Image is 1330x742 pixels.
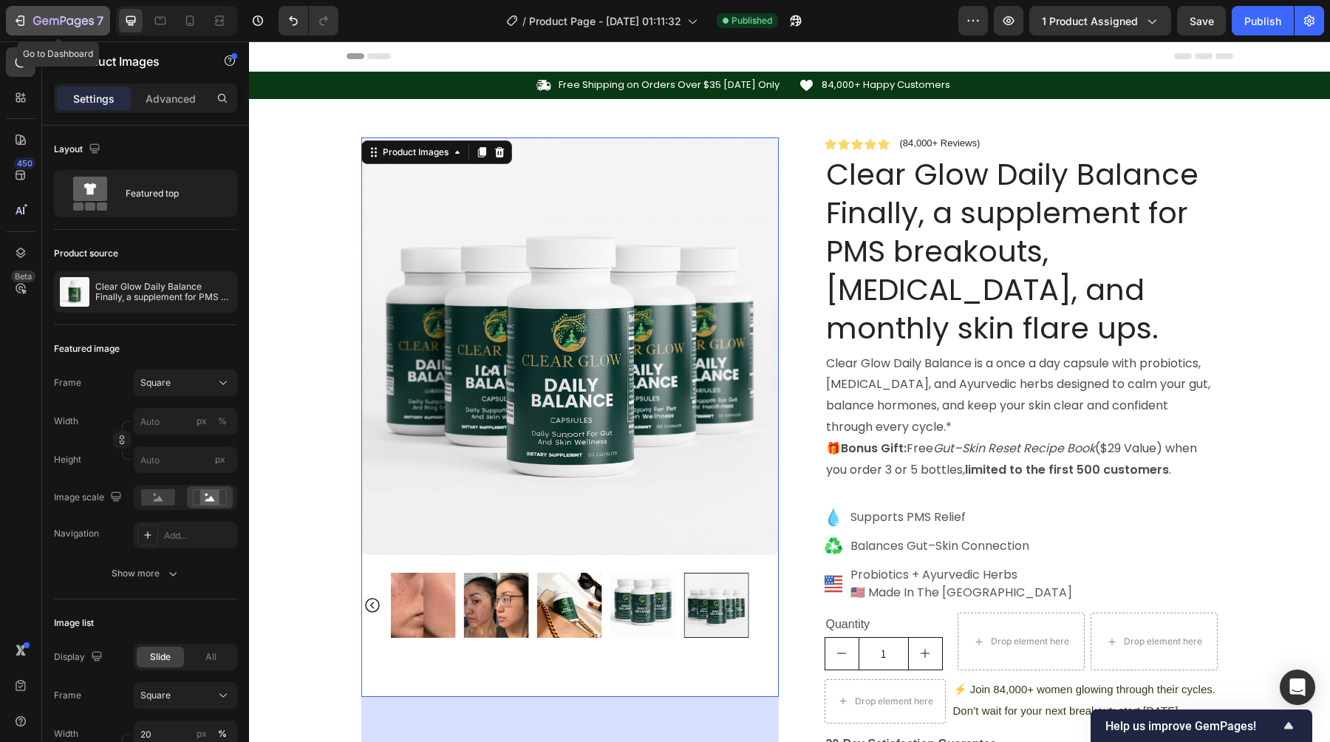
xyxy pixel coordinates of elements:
[577,696,748,709] strong: 30-Day Satisfaction Guarantee
[249,41,1330,742] iframe: Design area
[601,525,823,542] p: Probiotics + Ayurvedic Herbs
[577,397,968,440] p: 🎁 Free ($29 Value) when you order 3 or 5 bottles, .
[742,594,820,606] div: Drop element here
[218,415,227,428] div: %
[601,467,823,485] p: Supports PMS Relief
[1190,15,1214,27] span: Save
[875,594,953,606] div: Drop element here
[197,727,207,741] div: px
[193,412,211,430] button: %
[576,596,610,628] button: decrement
[601,496,823,514] p: Balances Gut–Skin Connection
[731,14,772,27] span: Published
[95,282,231,302] p: Clear Glow Daily Balance Finally, a supplement for PMS breakouts, [MEDICAL_DATA], and monthly ski...
[97,12,103,30] p: 7
[279,6,338,35] div: Undo/Redo
[205,650,216,664] span: All
[1029,6,1171,35] button: 1 product assigned
[54,689,81,702] label: Frame
[14,157,35,169] div: 450
[606,654,684,666] div: Drop element here
[134,370,237,396] button: Square
[73,91,115,106] p: Settings
[6,6,110,35] button: 7
[651,96,731,108] p: (84,000+ Reviews)
[592,398,658,415] strong: Bonus Gift:
[610,596,660,628] input: quantity
[140,376,171,389] span: Square
[577,312,968,397] p: Clear Glow Daily Balance is a once a day capsule with probiotics, [MEDICAL_DATA], and Ayurvedic h...
[140,689,171,702] span: Square
[522,13,526,29] span: /
[1105,717,1297,735] button: Show survey - Help us improve GemPages!
[218,727,227,741] div: %
[601,542,823,560] p: 🇺🇸 Made In The [GEOGRAPHIC_DATA]
[1105,719,1280,733] span: Help us improve GemPages!
[72,52,197,70] p: Product Images
[54,247,118,260] div: Product source
[112,566,180,581] div: Show more
[54,453,81,466] label: Height
[134,446,237,473] input: px
[704,641,966,675] span: ⚡ Join 84,000+ women glowing through their cycles. Don’t wait for your next breakout; start [DATE].
[126,177,216,211] div: Featured top
[11,270,35,282] div: Beta
[54,727,78,741] label: Width
[214,412,231,430] button: px
[54,560,237,587] button: Show more
[54,488,125,508] div: Image scale
[54,616,94,630] div: Image list
[134,408,237,435] input: px%
[54,342,120,355] div: Featured image
[164,529,233,542] div: Add...
[215,454,225,465] span: px
[1177,6,1226,35] button: Save
[150,650,171,664] span: Slide
[684,398,846,415] i: Gut–Skin Reset Recipe Book
[54,140,103,160] div: Layout
[576,571,703,596] div: Quantity
[60,277,89,307] img: product feature img
[660,596,693,628] button: increment
[54,647,106,667] div: Display
[716,420,920,437] strong: limited to the first 500 customers
[54,376,81,389] label: Frame
[1280,670,1315,705] div: Open Intercom Messenger
[54,527,99,540] div: Navigation
[576,112,969,307] h1: Clear Glow Daily Balance Finally, a supplement for PMS breakouts, [MEDICAL_DATA], and monthly ski...
[1244,13,1281,29] div: Publish
[1042,13,1138,29] span: 1 product assigned
[197,415,207,428] div: px
[54,415,78,428] label: Width
[146,91,196,106] p: Advanced
[1232,6,1294,35] button: Publish
[134,682,237,709] button: Square
[529,13,681,29] span: Product Page - [DATE] 01:11:32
